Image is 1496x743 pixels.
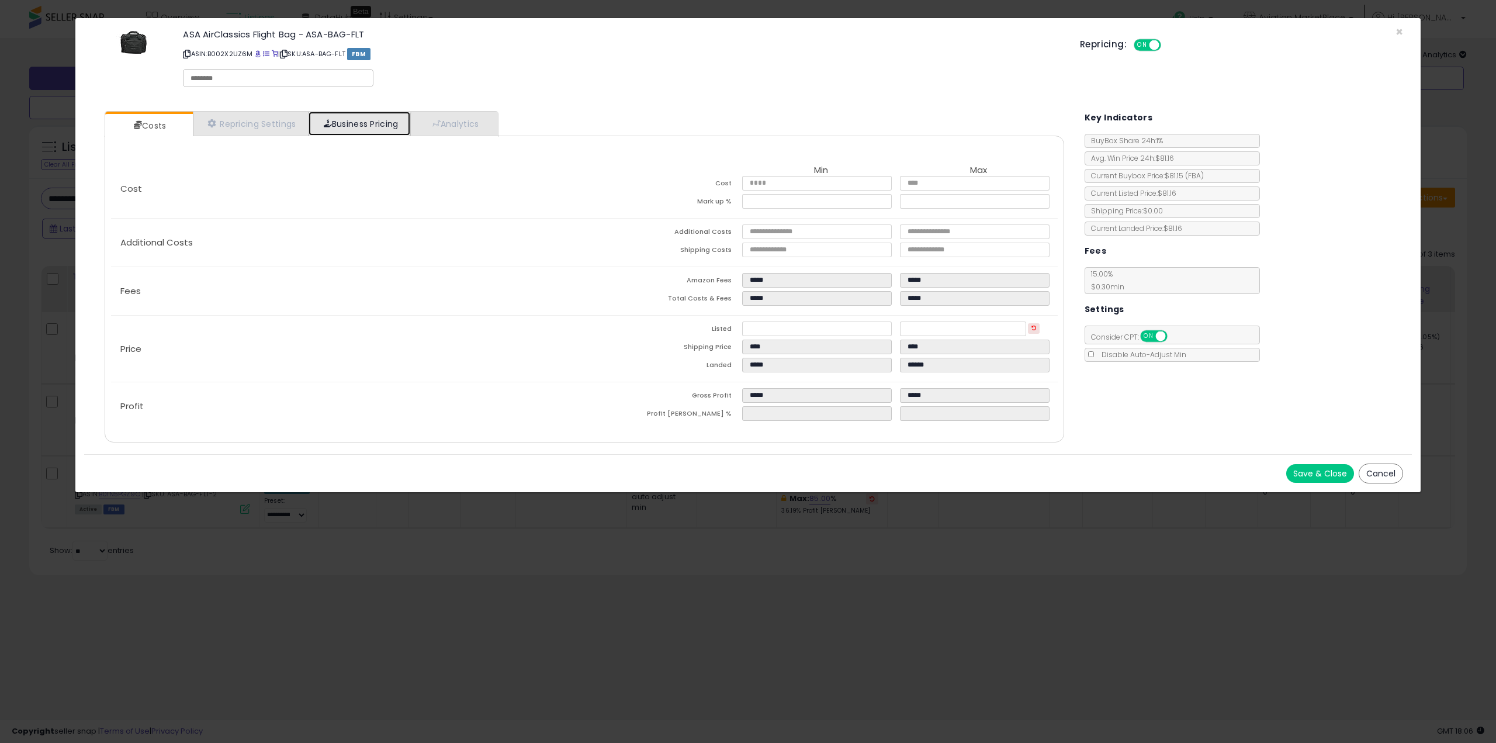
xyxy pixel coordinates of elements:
a: Analytics [410,112,497,136]
span: ON [1135,40,1149,50]
span: Disable Auto-Adjust Min [1096,350,1186,360]
button: Cancel [1359,464,1403,483]
span: FBM [347,48,370,60]
h5: Repricing: [1080,40,1127,49]
span: Avg. Win Price 24h: $81.16 [1085,153,1174,163]
h5: Settings [1085,302,1124,317]
h3: ASA AirClassics Flight Bag - ASA-BAG-FLT [183,30,1062,39]
p: Additional Costs [111,238,584,247]
h5: Fees [1085,244,1107,258]
td: Amazon Fees [584,273,742,291]
p: ASIN: B002X2UZ6M | SKU: ASA-BAG-FLT [183,44,1062,63]
span: BuyBox Share 24h: 1% [1085,136,1163,146]
span: $81.15 [1165,171,1204,181]
span: × [1395,23,1403,40]
th: Max [900,165,1058,176]
td: Landed [584,358,742,376]
a: Your listing only [272,49,278,58]
a: All offer listings [263,49,269,58]
span: Consider CPT: [1085,332,1183,342]
span: $0.30 min [1085,282,1124,292]
td: Shipping Price [584,340,742,358]
h5: Key Indicators [1085,110,1153,125]
td: Shipping Costs [584,243,742,261]
span: ON [1141,331,1156,341]
td: Profit [PERSON_NAME] % [584,406,742,424]
a: Repricing Settings [193,112,309,136]
p: Cost [111,184,584,193]
p: Price [111,344,584,354]
img: 31QT-3D7itL._SL60_.jpg [116,30,151,56]
span: OFF [1165,331,1184,341]
td: Total Costs & Fees [584,291,742,309]
a: BuyBox page [255,49,261,58]
span: Shipping Price: $0.00 [1085,206,1163,216]
span: Current Landed Price: $81.16 [1085,223,1182,233]
a: Business Pricing [309,112,411,136]
td: Additional Costs [584,224,742,243]
button: Save & Close [1286,464,1354,483]
td: Mark up % [584,194,742,212]
td: Gross Profit [584,388,742,406]
span: OFF [1159,40,1178,50]
span: 15.00 % [1085,269,1124,292]
span: ( FBA ) [1185,171,1204,181]
td: Cost [584,176,742,194]
span: Current Listed Price: $81.16 [1085,188,1176,198]
p: Fees [111,286,584,296]
a: Costs [105,114,192,137]
span: Current Buybox Price: [1085,171,1204,181]
th: Min [742,165,900,176]
td: Listed [584,322,742,340]
p: Profit [111,402,584,411]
